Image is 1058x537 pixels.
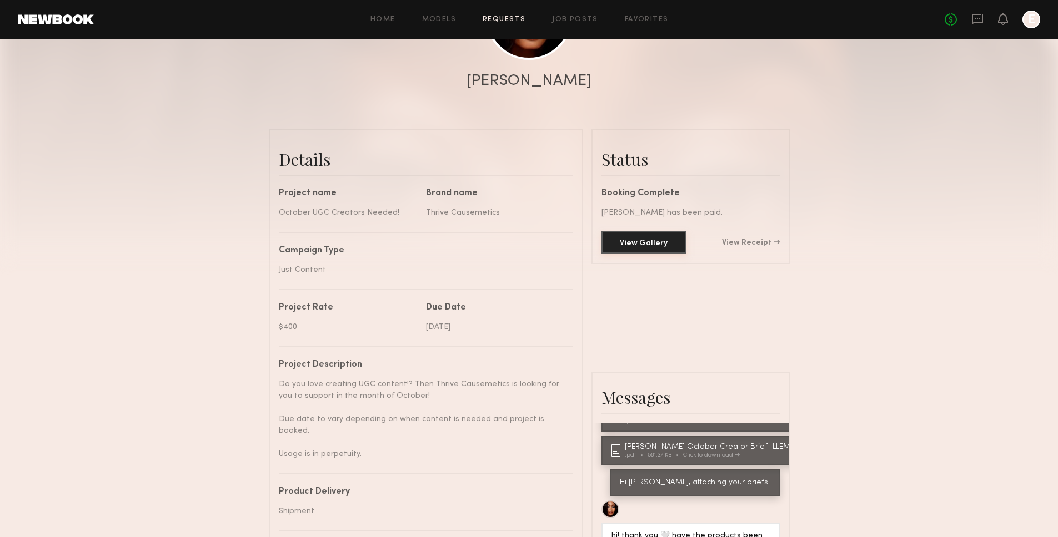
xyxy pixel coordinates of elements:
[370,16,395,23] a: Home
[426,207,565,219] div: Thrive Causemetics
[625,443,794,451] div: [PERSON_NAME] October Creator Brief_LLEM
[279,488,565,497] div: Product Delivery
[1022,11,1040,28] a: E
[483,16,525,23] a: Requests
[601,231,686,254] button: View Gallery
[279,207,418,219] div: October UGC Creators Needed!
[426,321,565,333] div: [DATE]
[279,303,418,312] div: Project Rate
[601,148,780,170] div: Status
[625,16,669,23] a: Favorites
[422,16,456,23] a: Models
[552,16,598,23] a: Job Posts
[279,505,565,517] div: Shipment
[279,361,565,369] div: Project Description
[279,378,565,460] div: Do you love creating UGC content!? Then Thrive Causemetics is looking for you to support in the m...
[601,189,780,198] div: Booking Complete
[620,477,770,489] div: Hi [PERSON_NAME], attaching your briefs!
[279,148,573,170] div: Details
[722,239,780,247] a: View Receipt
[279,189,418,198] div: Project name
[279,321,418,333] div: $400
[648,452,683,458] div: 581.37 KB
[611,443,794,458] a: [PERSON_NAME] October Creator Brief_LLEM.pdf581.37 KBClick to download
[467,73,591,89] div: [PERSON_NAME]
[683,452,740,458] div: Click to download
[279,264,565,276] div: Just Content
[601,207,780,219] div: [PERSON_NAME] has been paid.
[426,303,565,312] div: Due Date
[279,246,565,255] div: Campaign Type
[625,452,648,458] div: .pdf
[426,189,565,198] div: Brand name
[601,386,780,408] div: Messages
